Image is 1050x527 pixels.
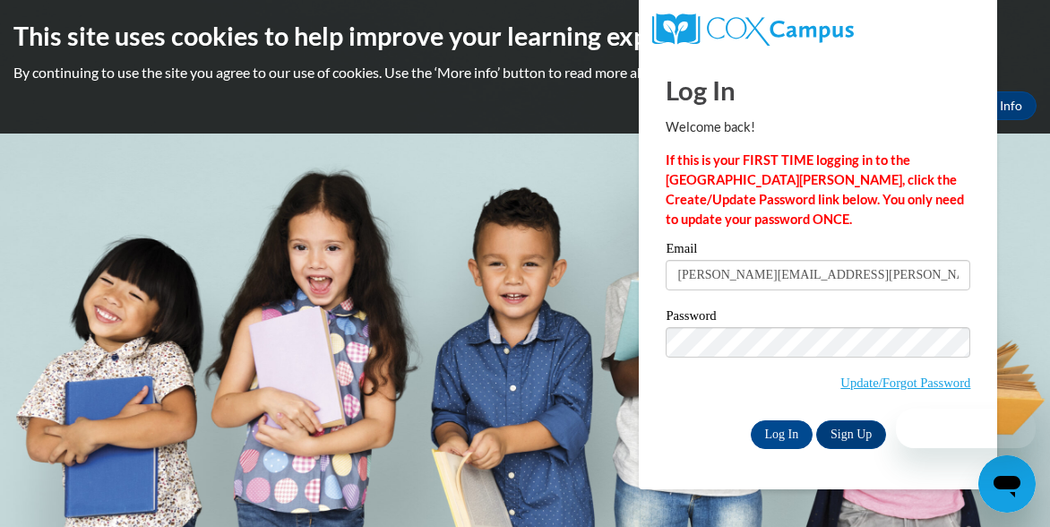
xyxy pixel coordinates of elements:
[896,409,1036,448] iframe: Message from company
[666,242,970,260] label: Email
[666,117,970,137] p: Welcome back!
[666,309,970,327] label: Password
[840,376,970,390] a: Update/Forgot Password
[816,420,886,449] a: Sign Up
[13,63,1037,82] p: By continuing to use the site you agree to our use of cookies. Use the ‘More info’ button to read...
[751,420,813,449] input: Log In
[666,72,970,108] h1: Log In
[13,18,1037,54] h2: This site uses cookies to help improve your learning experience.
[666,152,964,227] strong: If this is your FIRST TIME logging in to the [GEOGRAPHIC_DATA][PERSON_NAME], click the Create/Upd...
[978,455,1036,513] iframe: Button to launch messaging window
[652,13,853,46] img: COX Campus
